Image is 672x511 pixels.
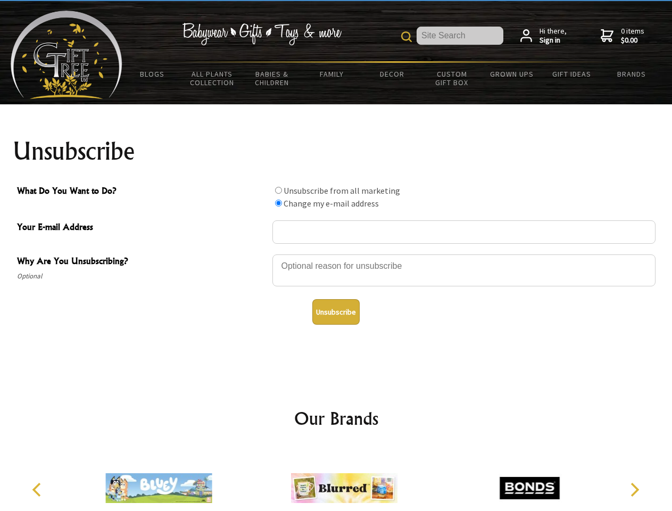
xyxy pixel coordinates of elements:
[312,299,360,325] button: Unsubscribe
[21,406,651,431] h2: Our Brands
[275,200,282,207] input: What Do You Want to Do?
[284,198,379,209] label: Change my e-mail address
[623,478,646,501] button: Next
[17,270,267,283] span: Optional
[362,63,422,85] a: Decor
[482,63,542,85] a: Grown Ups
[540,27,567,45] span: Hi there,
[542,63,602,85] a: Gift Ideas
[13,138,660,164] h1: Unsubscribe
[540,36,567,45] strong: Sign in
[27,478,50,501] button: Previous
[272,254,656,286] textarea: Why Are You Unsubscribing?
[242,63,302,94] a: Babies & Children
[601,27,644,45] a: 0 items$0.00
[182,63,243,94] a: All Plants Collection
[275,187,282,194] input: What Do You Want to Do?
[401,31,412,42] img: product search
[284,185,400,196] label: Unsubscribe from all marketing
[621,26,644,45] span: 0 items
[182,23,342,45] img: Babywear - Gifts - Toys & more
[602,63,662,85] a: Brands
[621,36,644,45] strong: $0.00
[417,27,503,45] input: Site Search
[11,11,122,99] img: Babyware - Gifts - Toys and more...
[17,220,267,236] span: Your E-mail Address
[17,184,267,200] span: What Do You Want to Do?
[520,27,567,45] a: Hi there,Sign in
[17,254,267,270] span: Why Are You Unsubscribing?
[302,63,362,85] a: Family
[422,63,482,94] a: Custom Gift Box
[122,63,182,85] a: BLOGS
[272,220,656,244] input: Your E-mail Address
